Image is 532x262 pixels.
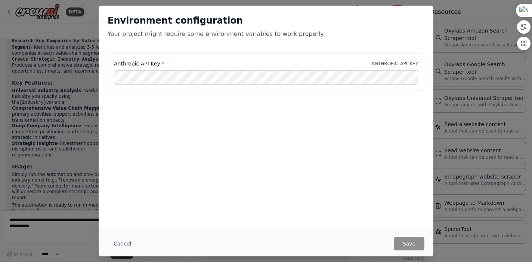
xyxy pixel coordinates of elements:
[372,61,418,67] p: ANTHROPIC_API_KEY
[108,30,424,39] p: Your project might require some environment variables to work properly.
[114,60,164,67] label: Anthropic API Key
[108,237,137,250] button: Cancel
[108,15,424,27] h2: Environment configuration
[394,237,424,250] button: Save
